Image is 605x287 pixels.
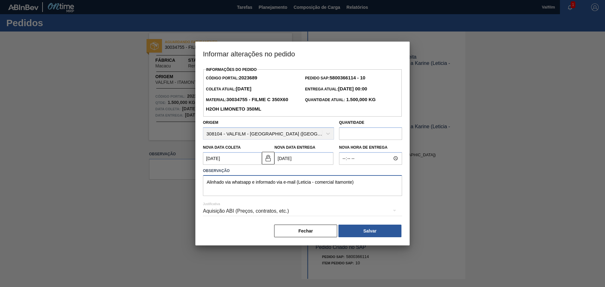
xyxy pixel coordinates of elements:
button: unlocked [262,152,274,164]
img: unlocked [264,154,272,162]
label: Informações do Pedido [206,67,257,72]
strong: 1.500,000 KG [345,97,376,102]
label: Origem [203,120,218,125]
span: Coleta Atual: [206,87,251,91]
h3: Informar alterações no pedido [195,42,410,66]
span: Quantidade Atual: [305,98,376,102]
label: Nova Hora de Entrega [339,143,402,152]
strong: 2023689 [239,75,257,80]
button: Salvar [338,225,401,237]
label: Nova Data Coleta [203,145,241,150]
label: Quantidade [339,120,364,125]
label: Nova Data Entrega [274,145,315,150]
span: Entrega Atual: [305,87,367,91]
div: Aquisição ABI (Preços, contratos, etc.) [203,202,402,220]
strong: 5800366114 - 10 [330,75,365,80]
strong: 30034755 - FILME C 350X60 H2OH LIMONETO 350ML [206,97,288,112]
textarea: Alinhado via whatsapp e informado via e-mail (Leticia - comercial Itamonte) [203,175,402,196]
span: Código Portal: [206,76,257,80]
strong: [DATE] 00:00 [338,86,367,91]
label: Observação [203,166,402,175]
input: dd/mm/yyyy [274,152,333,165]
input: dd/mm/yyyy [203,152,262,165]
span: Pedido SAP: [305,76,365,80]
span: Material: [206,98,288,112]
strong: [DATE] [236,86,251,91]
button: Fechar [274,225,337,237]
